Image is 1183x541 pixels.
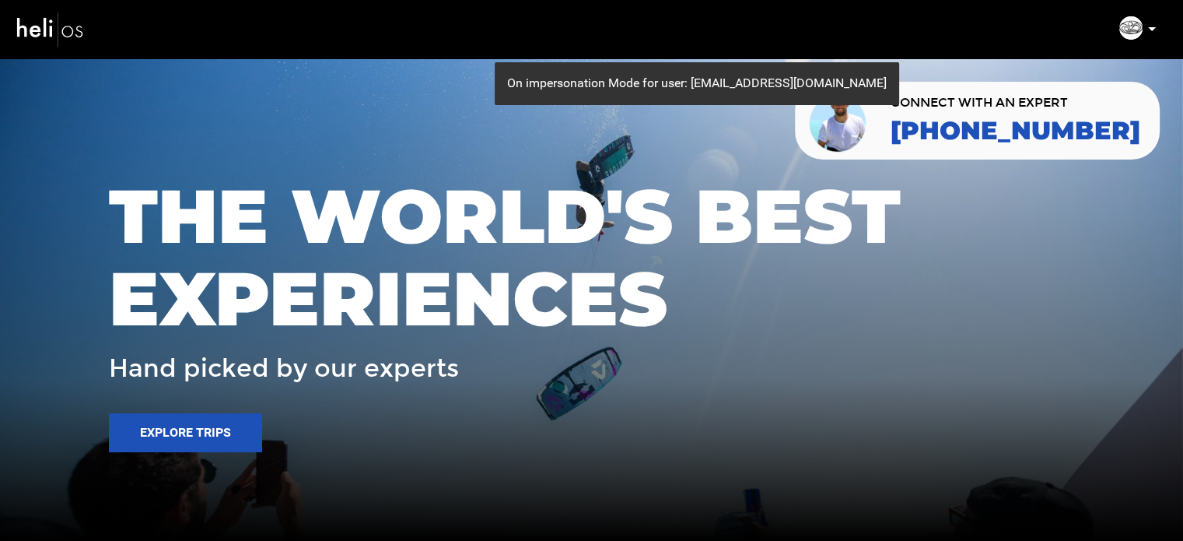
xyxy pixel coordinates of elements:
span: CONNECT WITH AN EXPERT [891,97,1140,109]
a: [PHONE_NUMBER] [891,117,1140,145]
div: On impersonation Mode for user: [EMAIL_ADDRESS][DOMAIN_NAME] [495,62,899,105]
button: Explore Trips [109,413,262,452]
img: heli-logo [16,9,86,50]
img: img_d5061f8c403b85e6f21db0084c061c1b.png [1119,16,1143,40]
img: contact our team [807,88,871,153]
span: Hand picked by our experts [109,355,459,382]
span: THE WORLD'S BEST EXPERIENCES [109,175,1074,339]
